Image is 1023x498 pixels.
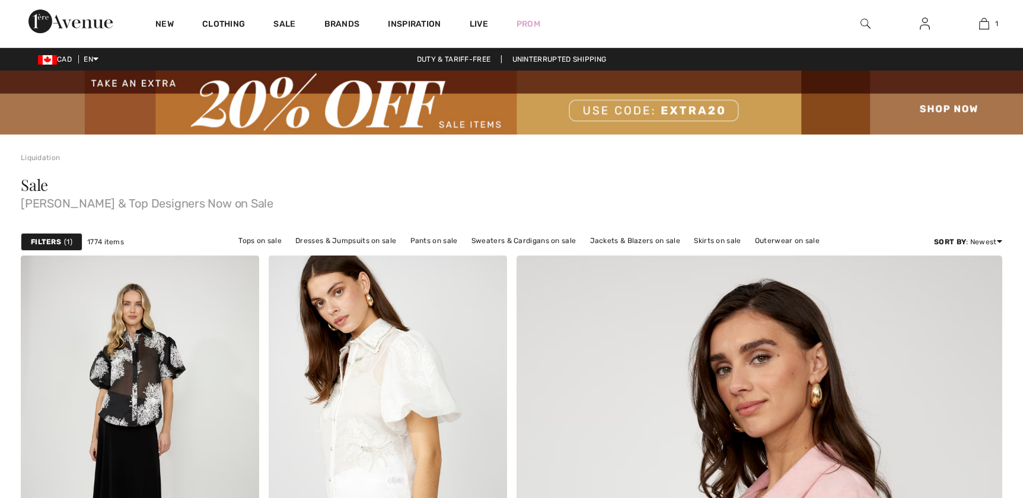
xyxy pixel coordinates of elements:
a: Tops on sale [232,233,288,248]
img: Canadian Dollar [38,55,57,65]
span: Inspiration [388,19,441,31]
a: Sale [273,19,295,31]
a: Prom [517,18,540,30]
span: Sale [21,174,48,195]
span: [PERSON_NAME] & Top Designers Now on Sale [21,193,1002,209]
a: Jackets & Blazers on sale [584,233,687,248]
span: 1 [64,237,72,247]
a: Pants on sale [404,233,464,248]
a: Dresses & Jumpsuits on sale [289,233,402,248]
iframe: Opens a widget where you can chat to one of our agents [948,409,1011,439]
a: Sign In [910,17,939,31]
img: search the website [861,17,871,31]
a: New [155,19,174,31]
img: 1ère Avenue [28,9,113,33]
a: 1 [955,17,1013,31]
span: 1 [995,18,998,29]
a: Live [470,18,488,30]
strong: Sort By [934,238,966,246]
a: Brands [324,19,360,31]
a: Liquidation [21,154,60,162]
a: Skirts on sale [688,233,747,248]
span: EN [84,55,98,63]
strong: Filters [31,237,61,247]
div: : Newest [934,237,1002,247]
a: Outerwear on sale [749,233,826,248]
span: CAD [38,55,77,63]
img: My Bag [979,17,989,31]
a: Clothing [202,19,245,31]
img: My Info [920,17,930,31]
a: Sweaters & Cardigans on sale [466,233,582,248]
span: 1774 items [87,237,124,247]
